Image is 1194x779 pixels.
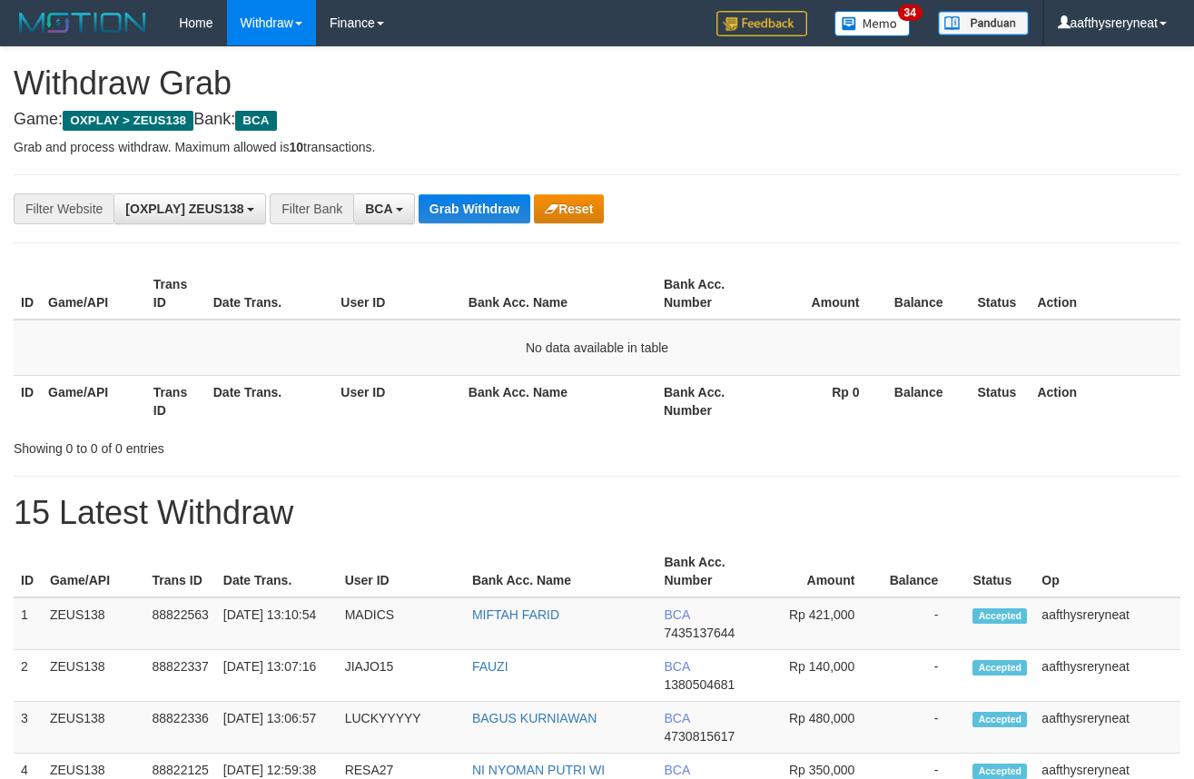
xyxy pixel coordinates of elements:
[760,546,882,597] th: Amount
[1030,375,1180,427] th: Action
[656,375,762,427] th: Bank Acc. Number
[965,546,1034,597] th: Status
[14,320,1180,376] td: No data available in table
[760,702,882,754] td: Rp 480,000
[63,111,193,131] span: OXPLAY > ZEUS138
[14,495,1180,531] h1: 15 Latest Withdraw
[14,9,152,36] img: MOTION_logo.png
[419,194,530,223] button: Grab Withdraw
[145,546,216,597] th: Trans ID
[216,702,338,754] td: [DATE] 13:06:57
[664,607,689,622] span: BCA
[235,111,276,131] span: BCA
[14,702,43,754] td: 3
[972,712,1027,727] span: Accepted
[472,763,605,777] a: NI NYOMAN PUTRI WI
[664,763,689,777] span: BCA
[145,702,216,754] td: 88822336
[760,597,882,650] td: Rp 421,000
[972,660,1027,675] span: Accepted
[882,650,965,702] td: -
[938,11,1029,35] img: panduan.png
[461,375,656,427] th: Bank Acc. Name
[760,650,882,702] td: Rp 140,000
[206,375,334,427] th: Date Trans.
[656,546,760,597] th: Bank Acc. Number
[14,432,484,458] div: Showing 0 to 0 of 0 entries
[664,659,689,674] span: BCA
[14,650,43,702] td: 2
[333,375,461,427] th: User ID
[664,626,735,640] span: Copy 7435137644 to clipboard
[43,650,145,702] td: ZEUS138
[43,546,145,597] th: Game/API
[145,597,216,650] td: 88822563
[270,193,353,224] div: Filter Bank
[461,268,656,320] th: Bank Acc. Name
[206,268,334,320] th: Date Trans.
[465,546,657,597] th: Bank Acc. Name
[1034,650,1180,702] td: aafthysreryneat
[14,546,43,597] th: ID
[972,764,1027,779] span: Accepted
[887,375,971,427] th: Balance
[972,608,1027,624] span: Accepted
[882,597,965,650] td: -
[338,546,465,597] th: User ID
[664,729,735,744] span: Copy 4730815617 to clipboard
[113,193,266,224] button: [OXPLAY] ZEUS138
[216,546,338,597] th: Date Trans.
[14,597,43,650] td: 1
[882,546,965,597] th: Balance
[14,138,1180,156] p: Grab and process withdraw. Maximum allowed is transactions.
[338,702,465,754] td: LUCKYYYYY
[145,650,216,702] td: 88822337
[125,202,243,216] span: [OXPLAY] ZEUS138
[289,140,303,154] strong: 10
[146,375,206,427] th: Trans ID
[1034,597,1180,650] td: aafthysreryneat
[216,597,338,650] td: [DATE] 13:10:54
[656,268,762,320] th: Bank Acc. Number
[716,11,807,36] img: Feedback.jpg
[1030,268,1180,320] th: Action
[338,597,465,650] td: MADICS
[14,268,41,320] th: ID
[146,268,206,320] th: Trans ID
[14,111,1180,129] h4: Game: Bank:
[41,375,146,427] th: Game/API
[898,5,923,21] span: 34
[472,659,508,674] a: FAUZI
[43,702,145,754] td: ZEUS138
[882,702,965,754] td: -
[970,375,1030,427] th: Status
[365,202,392,216] span: BCA
[353,193,415,224] button: BCA
[472,607,559,622] a: MIFTAH FARID
[472,711,597,725] a: BAGUS KURNIAWAN
[216,650,338,702] td: [DATE] 13:07:16
[887,268,971,320] th: Balance
[1034,546,1180,597] th: Op
[41,268,146,320] th: Game/API
[1034,702,1180,754] td: aafthysreryneat
[14,193,113,224] div: Filter Website
[664,677,735,692] span: Copy 1380504681 to clipboard
[762,375,887,427] th: Rp 0
[338,650,465,702] td: JIAJO15
[970,268,1030,320] th: Status
[14,375,41,427] th: ID
[762,268,887,320] th: Amount
[43,597,145,650] td: ZEUS138
[534,194,604,223] button: Reset
[664,711,689,725] span: BCA
[834,11,911,36] img: Button%20Memo.svg
[14,65,1180,102] h1: Withdraw Grab
[333,268,461,320] th: User ID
